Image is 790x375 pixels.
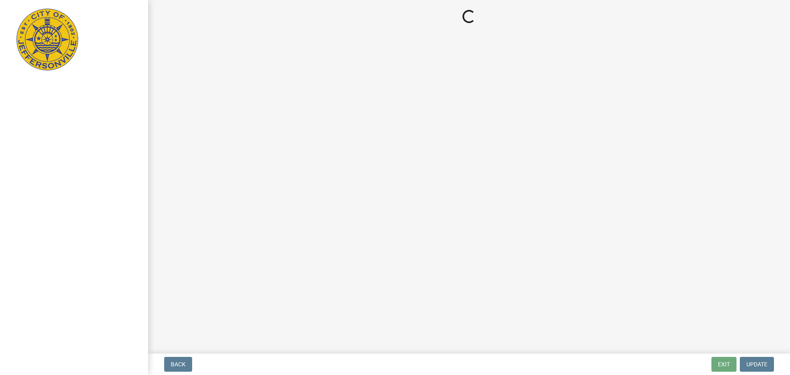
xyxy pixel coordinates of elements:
[740,357,774,372] button: Update
[171,361,186,368] span: Back
[711,357,737,372] button: Exit
[16,9,78,70] img: City of Jeffersonville, Indiana
[746,361,767,368] span: Update
[164,357,192,372] button: Back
